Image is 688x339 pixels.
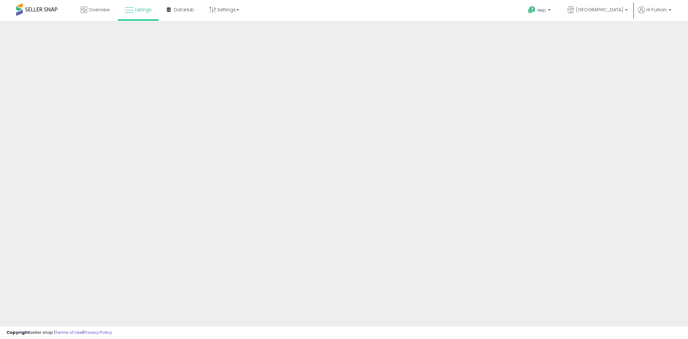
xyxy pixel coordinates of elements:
[174,6,194,13] span: DataHub
[135,6,152,13] span: Listings
[528,6,536,14] i: Get Help
[537,7,546,13] span: Help
[638,6,671,21] a: Hi Furkan
[89,6,110,13] span: Overview
[523,1,557,21] a: Help
[576,6,623,13] span: [GEOGRAPHIC_DATA]
[646,6,667,13] span: Hi Furkan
